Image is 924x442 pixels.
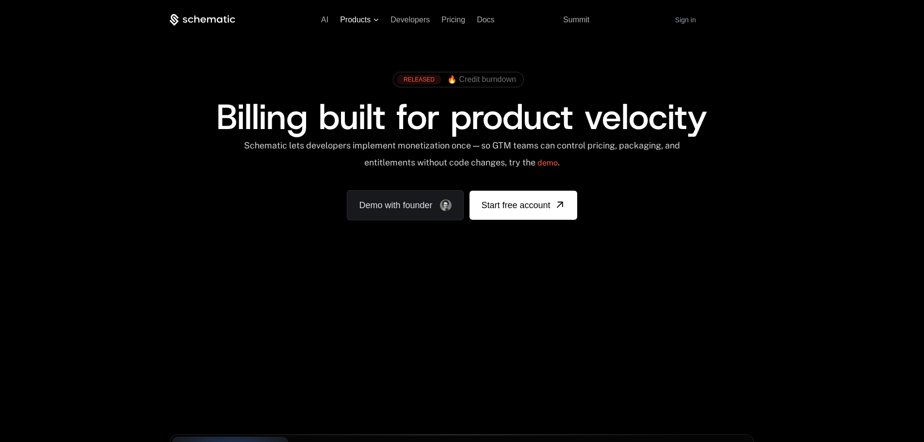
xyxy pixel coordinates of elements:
div: Schematic lets developers implement monetization once — so GTM teams can control pricing, packagi... [243,140,681,175]
div: RELEASED [397,75,441,84]
span: Products [340,16,371,24]
img: Founder [440,199,452,211]
a: Pricing [441,16,465,24]
a: AI [321,16,328,24]
a: [object Object] [470,191,577,220]
a: Developers [390,16,430,24]
a: Summit [563,16,589,24]
a: Demo with founder, ,[object Object] [347,190,464,220]
a: Sign in [675,12,696,28]
span: Billing built for product velocity [216,94,707,140]
a: Docs [477,16,494,24]
a: [object Object],[object Object] [397,75,516,84]
span: Start free account [481,198,550,212]
a: demo [537,151,558,175]
span: 🔥 Credit burndown [447,75,516,84]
